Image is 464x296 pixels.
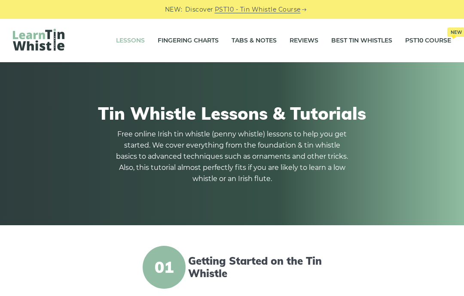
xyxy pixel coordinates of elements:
h1: Tin Whistle Lessons & Tutorials [17,103,447,124]
a: Lessons [116,30,145,51]
a: Reviews [290,30,318,51]
a: Fingering Charts [158,30,219,51]
a: Getting Started on the Tin Whistle [188,255,326,280]
p: Free online Irish tin whistle (penny whistle) lessons to help you get started. We cover everythin... [116,129,348,184]
a: Best Tin Whistles [331,30,392,51]
span: 01 [143,246,186,289]
a: Tabs & Notes [232,30,277,51]
img: LearnTinWhistle.com [13,29,64,51]
a: PST10 CourseNew [405,30,451,51]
